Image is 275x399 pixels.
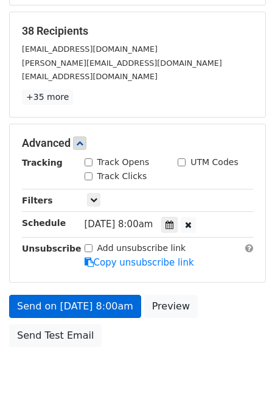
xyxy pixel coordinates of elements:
small: [PERSON_NAME][EMAIL_ADDRESS][DOMAIN_NAME] [22,58,222,68]
a: Send Test Email [9,324,102,347]
a: Preview [144,295,198,318]
span: [DATE] 8:00am [85,219,153,230]
h5: Advanced [22,136,253,150]
label: Track Opens [97,156,150,169]
iframe: Chat Widget [214,341,275,399]
a: Copy unsubscribe link [85,257,194,268]
strong: Unsubscribe [22,244,82,253]
strong: Tracking [22,158,63,168]
a: +35 more [22,90,73,105]
label: UTM Codes [190,156,238,169]
small: [EMAIL_ADDRESS][DOMAIN_NAME] [22,44,158,54]
strong: Schedule [22,218,66,228]
h5: 38 Recipients [22,24,253,38]
label: Track Clicks [97,170,147,183]
small: [EMAIL_ADDRESS][DOMAIN_NAME] [22,72,158,81]
a: Send on [DATE] 8:00am [9,295,141,318]
strong: Filters [22,196,53,205]
label: Add unsubscribe link [97,242,186,255]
